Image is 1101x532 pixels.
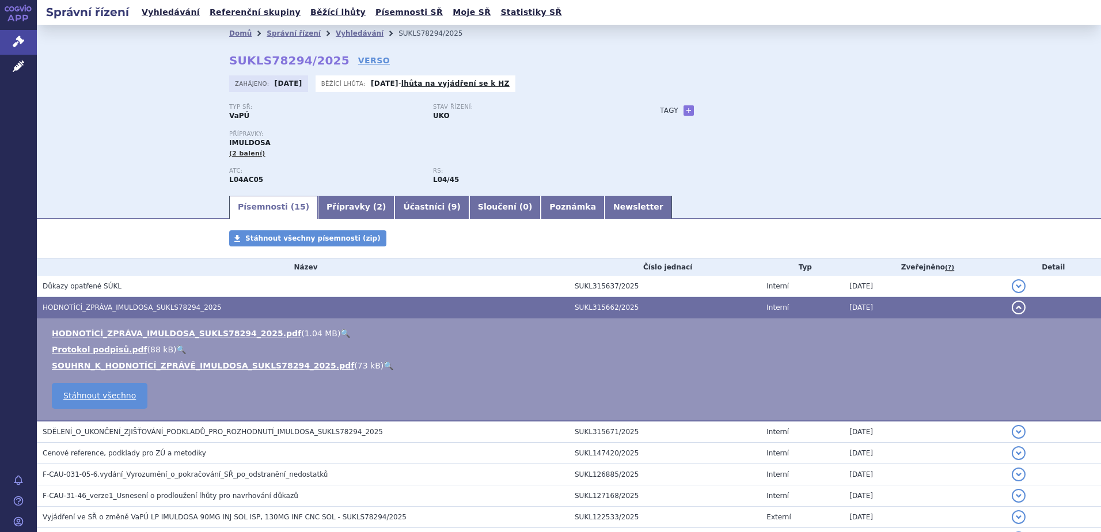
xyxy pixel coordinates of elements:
a: 🔍 [340,329,350,338]
strong: [DATE] [371,79,398,88]
button: detail [1012,510,1026,524]
span: Interní [766,492,789,500]
a: Vyhledávání [336,29,384,37]
a: Písemnosti SŘ [372,5,446,20]
strong: UKO [433,112,450,120]
span: SDĚLENÍ_O_UKONČENÍ_ZJIŠŤOVÁNÍ_PODKLADŮ_PRO_ROZHODNUTÍ_IMULDOSA_SUKLS78294_2025 [43,428,383,436]
span: Cenové reference, podklady pro ZÚ a metodiky [43,449,206,457]
li: ( ) [52,328,1089,339]
span: (2 balení) [229,150,265,157]
p: ATC: [229,168,422,174]
a: Písemnosti (15) [229,196,318,219]
h3: Tagy [660,104,678,117]
span: Externí [766,513,791,521]
a: Domů [229,29,252,37]
td: [DATE] [844,507,1005,528]
span: Interní [766,282,789,290]
span: 73 kB [358,361,381,370]
li: ( ) [52,344,1089,355]
td: [DATE] [844,485,1005,507]
span: 88 kB [150,345,173,354]
p: Typ SŘ: [229,104,422,111]
span: 15 [294,202,305,211]
a: SOUHRN_K_HODNOTÍCÍ_ZPRÁVĚ_IMULDOSA_SUKLS78294_2025.pdf [52,361,354,370]
a: 🔍 [384,361,393,370]
a: Protokol podpisů.pdf [52,345,147,354]
a: Poznámka [541,196,605,219]
th: Zveřejněno [844,259,1005,276]
a: HODNOTÍCÍ_ZPRÁVA_IMULDOSA_SUKLS78294_2025.pdf [52,329,301,338]
button: detail [1012,279,1026,293]
span: HODNOTÍCÍ_ZPRÁVA_IMULDOSA_SUKLS78294_2025 [43,303,222,311]
span: 0 [523,202,529,211]
p: - [371,79,510,88]
span: Důkazy opatřené SÚKL [43,282,122,290]
span: Interní [766,303,789,311]
a: Vyhledávání [138,5,203,20]
td: SUKL127168/2025 [569,485,761,507]
a: lhůta na vyjádření se k HZ [401,79,510,88]
a: Newsletter [605,196,672,219]
td: [DATE] [844,276,1005,297]
span: Vyjádření ve SŘ o změně VaPÚ LP IMULDOSA 90MG INJ SOL ISP, 130MG INF CNC SOL - SUKLS78294/2025 [43,513,407,521]
h2: Správní řízení [37,4,138,20]
td: [DATE] [844,297,1005,318]
span: 9 [451,202,457,211]
button: detail [1012,425,1026,439]
button: detail [1012,468,1026,481]
span: IMULDOSA [229,139,271,147]
span: Interní [766,428,789,436]
a: Moje SŘ [449,5,494,20]
a: Účastníci (9) [394,196,469,219]
td: SUKL315671/2025 [569,421,761,443]
span: Zahájeno: [235,79,271,88]
span: F-CAU-31-46_verze1_Usnesení o prodloužení lhůty pro navrhování důkazů [43,492,298,500]
a: 🔍 [176,345,186,354]
td: [DATE] [844,464,1005,485]
td: SUKL122533/2025 [569,507,761,528]
a: Správní řízení [267,29,321,37]
p: Stav řízení: [433,104,625,111]
th: Číslo jednací [569,259,761,276]
strong: USTEKINUMAB [229,176,263,184]
a: Stáhnout všechno [52,383,147,409]
span: 2 [377,202,382,211]
a: Přípravky (2) [318,196,394,219]
span: 1.04 MB [305,329,337,338]
li: ( ) [52,360,1089,371]
td: [DATE] [844,443,1005,464]
a: Statistiky SŘ [497,5,565,20]
strong: VaPÚ [229,112,249,120]
span: Interní [766,449,789,457]
p: Přípravky: [229,131,637,138]
span: Stáhnout všechny písemnosti (zip) [245,234,381,242]
button: detail [1012,446,1026,460]
abbr: (?) [945,264,954,272]
strong: [DATE] [275,79,302,88]
strong: SUKLS78294/2025 [229,54,350,67]
span: Interní [766,470,789,478]
th: Typ [761,259,844,276]
a: Běžící lhůty [307,5,369,20]
strong: ustekinumab pro léčbu Crohnovy choroby [433,176,459,184]
td: SUKL147420/2025 [569,443,761,464]
span: Běžící lhůta: [321,79,368,88]
a: Stáhnout všechny písemnosti (zip) [229,230,386,246]
a: + [684,105,694,116]
th: Název [37,259,569,276]
th: Detail [1006,259,1101,276]
a: Sloučení (0) [469,196,541,219]
a: Referenční skupiny [206,5,304,20]
button: detail [1012,489,1026,503]
span: F-CAU-031-05-6.vydání_Vyrozumění_o_pokračování_SŘ_po_odstranění_nedostatků [43,470,328,478]
td: SUKL126885/2025 [569,464,761,485]
button: detail [1012,301,1026,314]
p: RS: [433,168,625,174]
td: SUKL315637/2025 [569,276,761,297]
td: SUKL315662/2025 [569,297,761,318]
li: SUKLS78294/2025 [398,25,477,42]
a: VERSO [358,55,390,66]
td: [DATE] [844,421,1005,443]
